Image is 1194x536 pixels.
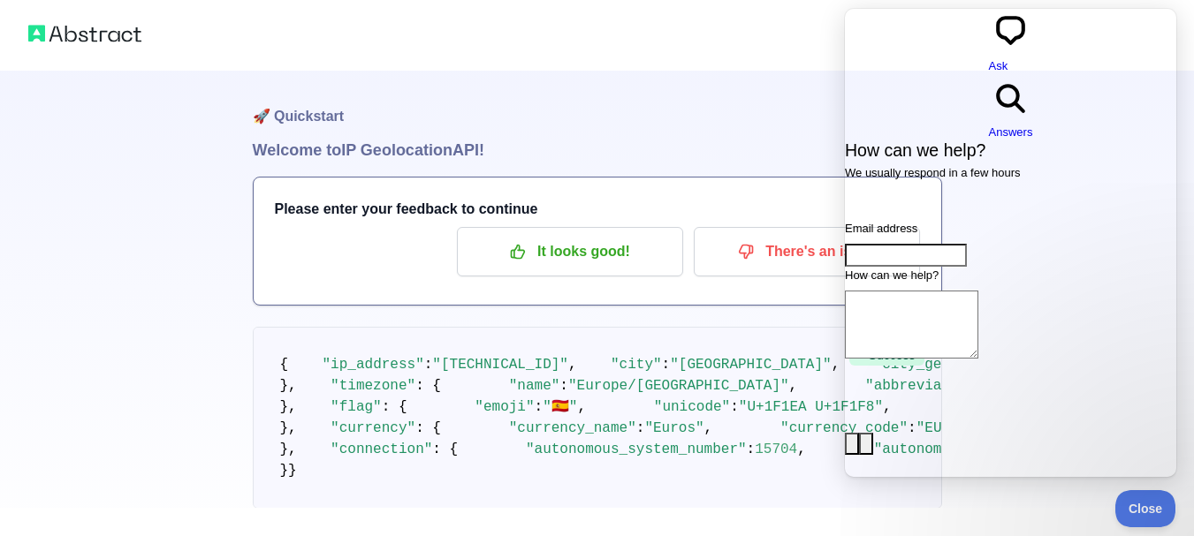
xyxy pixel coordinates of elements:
[730,399,739,415] span: :
[694,227,920,276] button: There's an issue
[470,237,670,267] p: It looks good!
[253,71,942,138] h1: 🚀 Quickstart
[739,399,883,415] span: "U+1F1EA U+1F1F8"
[707,237,907,267] p: There's an issue
[704,420,713,436] span: ,
[670,357,831,373] span: "[GEOGRAPHIC_DATA]"
[509,420,636,436] span: "currency_name"
[457,227,683,276] button: It looks good!
[568,357,577,373] span: ,
[28,21,141,46] img: Abstract logo
[797,442,806,457] span: ,
[747,442,756,457] span: :
[568,378,789,394] span: "Europe/[GEOGRAPHIC_DATA]"
[331,442,432,457] span: "connection"
[636,420,645,436] span: :
[644,420,703,436] span: "Euros"
[275,199,920,220] h3: Please enter your feedback to continue
[611,357,662,373] span: "city"
[415,420,441,436] span: : {
[780,420,908,436] span: "currency_code"
[432,357,568,373] span: "[TECHNICAL_ID]"
[662,357,671,373] span: :
[323,357,424,373] span: "ip_address"
[424,357,433,373] span: :
[654,399,730,415] span: "unicode"
[331,420,415,436] span: "currency"
[1115,490,1176,527] iframe: Help Scout Beacon - Close
[253,138,942,162] h1: Welcome to IP Geolocation API!
[543,399,577,415] span: "🇪🇸"
[331,399,382,415] span: "flag"
[280,357,289,373] span: {
[535,399,544,415] span: :
[382,399,407,415] span: : {
[475,399,534,415] span: "emoji"
[832,357,840,373] span: ,
[526,442,747,457] span: "autonomous_system_number"
[845,9,1176,477] iframe: Help Scout Beacon - Live Chat, Contact Form, and Knowledge Base
[755,442,797,457] span: 15704
[789,378,798,394] span: ,
[559,378,568,394] span: :
[415,378,441,394] span: : {
[331,378,415,394] span: "timezone"
[432,442,458,457] span: : {
[509,378,560,394] span: "name"
[577,399,586,415] span: ,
